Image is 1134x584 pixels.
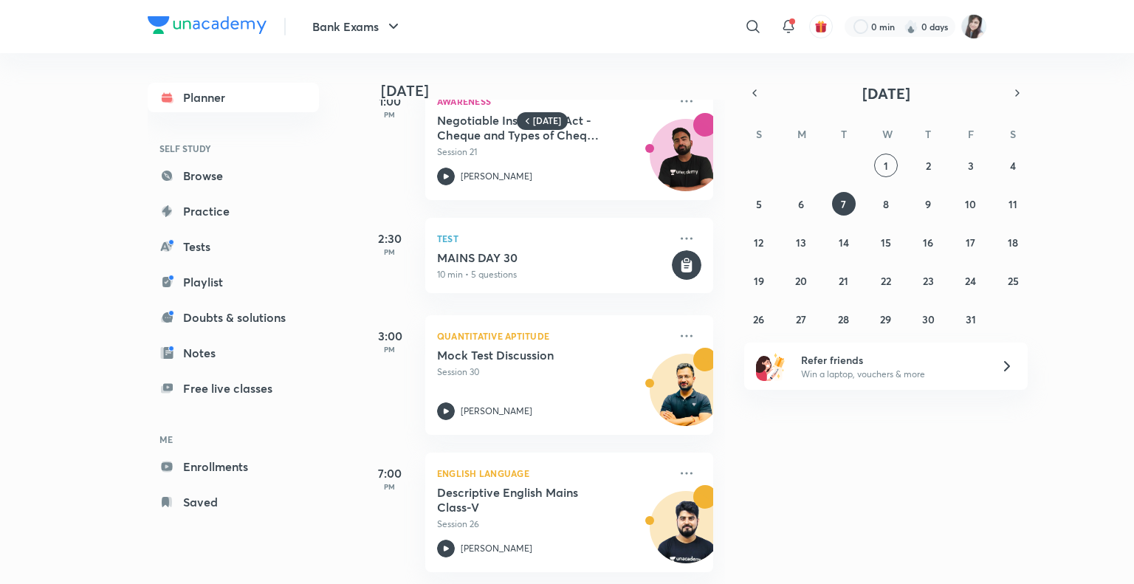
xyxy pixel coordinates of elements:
a: Enrollments [148,452,319,481]
a: Browse [148,161,319,190]
p: Awareness [437,92,669,110]
h6: ME [148,427,319,452]
button: October 20, 2025 [789,269,813,292]
button: October 4, 2025 [1001,154,1025,177]
a: Company Logo [148,16,267,38]
abbr: October 1, 2025 [884,159,888,173]
p: [PERSON_NAME] [461,170,532,183]
abbr: October 30, 2025 [922,312,935,326]
abbr: October 6, 2025 [798,197,804,211]
a: Doubts & solutions [148,303,319,332]
abbr: October 22, 2025 [881,274,891,288]
h6: Refer friends [801,352,983,368]
button: October 9, 2025 [916,192,940,216]
button: October 30, 2025 [916,307,940,331]
img: Avatar [650,127,721,198]
abbr: October 20, 2025 [795,274,807,288]
abbr: October 10, 2025 [965,197,976,211]
p: Test [437,230,669,247]
button: October 27, 2025 [789,307,813,331]
a: Practice [148,196,319,226]
button: October 23, 2025 [916,269,940,292]
button: October 1, 2025 [874,154,898,177]
abbr: October 17, 2025 [966,236,975,250]
a: Notes [148,338,319,368]
abbr: October 11, 2025 [1008,197,1017,211]
abbr: October 23, 2025 [923,274,934,288]
button: October 10, 2025 [959,192,983,216]
abbr: Saturday [1010,127,1016,141]
h5: Negotiable Instrument Act - Cheque and Types of Cheque Part-1 [437,113,621,142]
abbr: October 24, 2025 [965,274,976,288]
a: Tests [148,232,319,261]
button: October 15, 2025 [874,230,898,254]
button: October 24, 2025 [959,269,983,292]
p: Session 30 [437,365,669,379]
h5: 1:00 [360,92,419,110]
button: October 3, 2025 [959,154,983,177]
abbr: October 18, 2025 [1008,236,1018,250]
button: October 14, 2025 [832,230,856,254]
abbr: October 12, 2025 [754,236,763,250]
p: Session 21 [437,145,669,159]
img: Avatar [650,499,721,570]
h4: [DATE] [381,82,728,100]
abbr: October 13, 2025 [796,236,806,250]
abbr: October 4, 2025 [1010,159,1016,173]
a: Planner [148,83,319,112]
h6: SELF STUDY [148,136,319,161]
h5: Descriptive English Mains Class-V [437,485,621,515]
abbr: October 14, 2025 [839,236,849,250]
abbr: October 8, 2025 [883,197,889,211]
img: Manjeet Kaur [961,14,986,39]
button: October 7, 2025 [832,192,856,216]
abbr: October 2, 2025 [926,159,931,173]
h6: [DATE] [533,115,561,127]
p: Quantitative Aptitude [437,327,669,345]
button: October 21, 2025 [832,269,856,292]
button: October 8, 2025 [874,192,898,216]
p: Win a laptop, vouchers & more [801,368,983,381]
h5: Mock Test Discussion [437,348,621,363]
abbr: October 7, 2025 [841,197,846,211]
abbr: October 19, 2025 [754,274,764,288]
button: October 22, 2025 [874,269,898,292]
abbr: October 15, 2025 [881,236,891,250]
p: [PERSON_NAME] [461,542,532,555]
p: PM [360,247,419,256]
abbr: October 31, 2025 [966,312,976,326]
span: [DATE] [862,83,910,103]
abbr: October 9, 2025 [925,197,931,211]
img: avatar [814,20,828,33]
a: Playlist [148,267,319,297]
abbr: October 27, 2025 [796,312,806,326]
button: October 13, 2025 [789,230,813,254]
abbr: October 26, 2025 [753,312,764,326]
p: [PERSON_NAME] [461,405,532,418]
abbr: Sunday [756,127,762,141]
abbr: October 25, 2025 [1008,274,1019,288]
a: Free live classes [148,374,319,403]
p: PM [360,482,419,491]
button: October 25, 2025 [1001,269,1025,292]
button: October 6, 2025 [789,192,813,216]
abbr: October 29, 2025 [880,312,891,326]
button: avatar [809,15,833,38]
img: Avatar [650,362,721,433]
button: October 29, 2025 [874,307,898,331]
img: streak [904,19,918,34]
button: October 31, 2025 [959,307,983,331]
h5: 7:00 [360,464,419,482]
p: PM [360,110,419,119]
abbr: October 28, 2025 [838,312,849,326]
button: [DATE] [765,83,1007,103]
button: October 5, 2025 [747,192,771,216]
abbr: Friday [968,127,974,141]
abbr: Monday [797,127,806,141]
button: October 17, 2025 [959,230,983,254]
h5: 3:00 [360,327,419,345]
button: October 18, 2025 [1001,230,1025,254]
button: October 19, 2025 [747,269,771,292]
p: Session 26 [437,518,669,531]
abbr: October 21, 2025 [839,274,848,288]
